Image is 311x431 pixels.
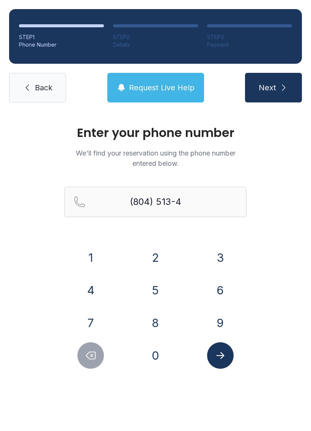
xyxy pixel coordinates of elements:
h1: Enter your phone number [64,127,247,139]
button: 5 [142,277,169,304]
div: Phone Number [19,41,104,49]
button: 0 [142,342,169,369]
div: Payment [207,41,292,49]
button: 3 [207,244,234,271]
div: STEP 1 [19,33,104,41]
p: We'll find your reservation using the phone number entered below. [64,148,247,168]
div: STEP 3 [207,33,292,41]
button: 9 [207,310,234,336]
button: 6 [207,277,234,304]
span: Request Live Help [129,82,195,93]
button: Submit lookup form [207,342,234,369]
span: Back [35,82,52,93]
button: 4 [77,277,104,304]
button: 8 [142,310,169,336]
div: Details [113,41,198,49]
input: Reservation phone number [64,187,247,217]
button: Delete number [77,342,104,369]
button: 7 [77,310,104,336]
button: 1 [77,244,104,271]
div: STEP 2 [113,33,198,41]
span: Next [259,82,276,93]
button: 2 [142,244,169,271]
